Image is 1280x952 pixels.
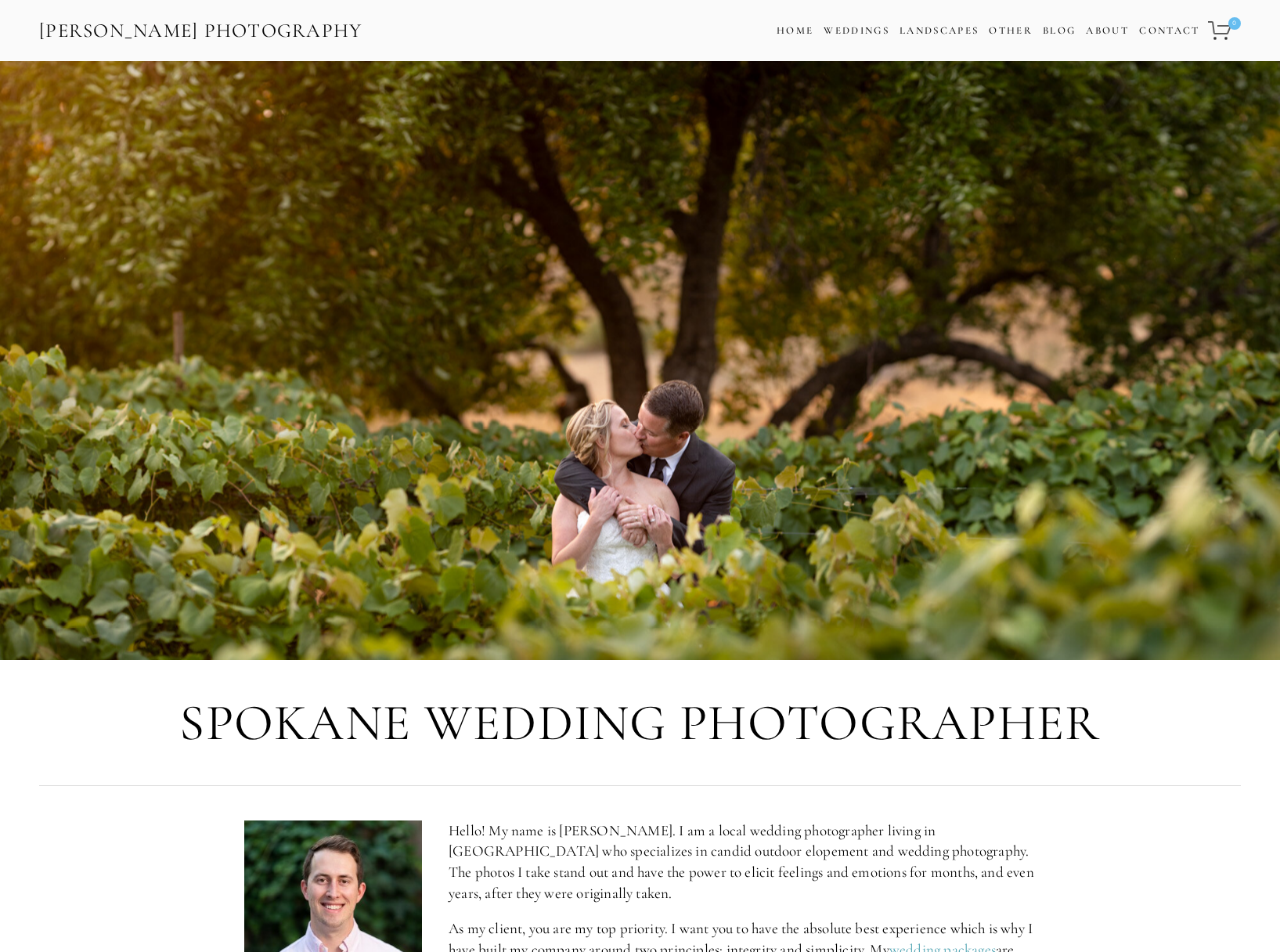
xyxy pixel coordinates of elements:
[1139,20,1199,42] a: Contact
[38,13,364,49] a: [PERSON_NAME] Photography
[1043,20,1076,42] a: Blog
[900,24,979,37] a: Landscapes
[39,695,1241,752] h1: Spokane Wedding Photographer
[449,820,1037,903] p: Hello! My name is [PERSON_NAME]. I am a local wedding photographer living in [GEOGRAPHIC_DATA] wh...
[1228,17,1241,30] span: 0
[989,24,1033,37] a: Other
[1086,20,1129,42] a: About
[824,24,889,37] a: Weddings
[1206,12,1242,49] a: 0 items in cart
[777,20,813,42] a: Home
